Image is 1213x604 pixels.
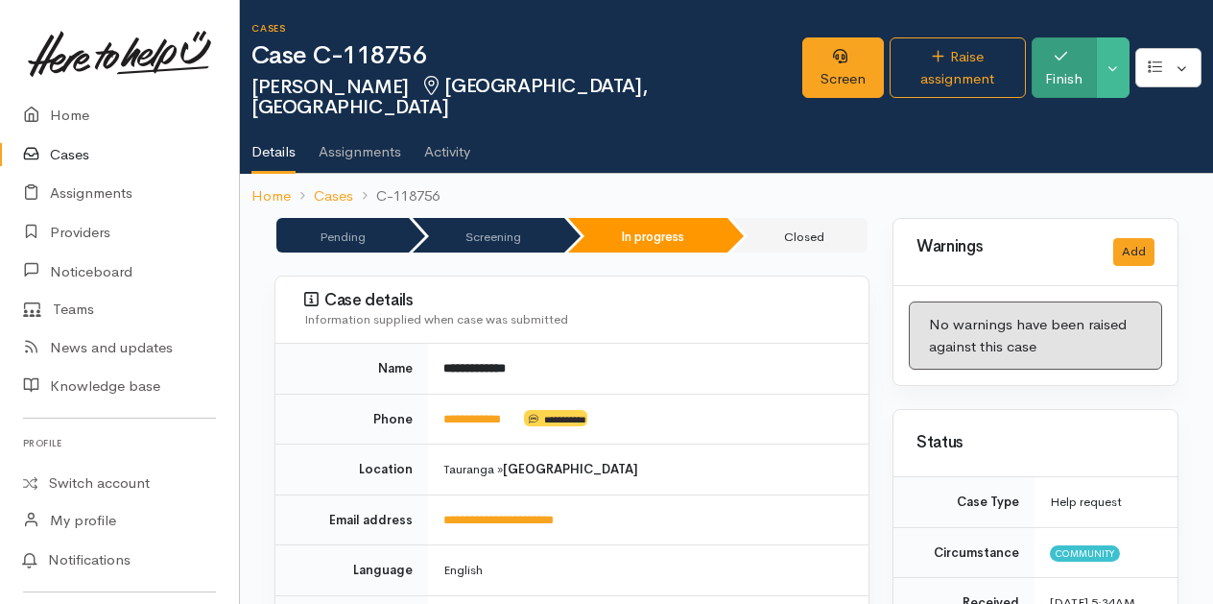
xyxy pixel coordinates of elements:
[909,302,1162,370] div: No warnings have been raised against this case
[916,434,1154,452] h3: Status
[275,495,428,545] td: Email address
[424,118,470,172] a: Activity
[251,118,296,174] a: Details
[1035,477,1177,527] td: Help request
[893,527,1035,578] td: Circumstance
[413,218,564,253] li: Screening
[304,291,845,310] h3: Case details
[304,310,845,329] div: Information supplied when case was submitted
[240,174,1213,219] nav: breadcrumb
[275,394,428,445] td: Phone
[568,218,727,253] li: In progress
[23,430,216,456] h6: Profile
[275,445,428,495] td: Location
[916,238,1090,256] h3: Warnings
[275,344,428,394] td: Name
[314,185,353,207] a: Cases
[443,461,638,477] span: Tauranga »
[251,23,802,34] h6: Cases
[353,185,440,207] li: C-118756
[1032,37,1097,98] button: Finish
[251,42,802,70] h1: Case C-118756
[251,185,291,207] a: Home
[731,218,868,253] li: Closed
[1113,238,1154,266] button: Add
[893,477,1035,527] td: Case Type
[802,37,884,98] a: Screen
[276,218,409,253] li: Pending
[890,37,1026,98] a: Raise assignment
[503,461,638,477] b: [GEOGRAPHIC_DATA]
[428,545,868,596] td: English
[319,118,401,172] a: Assignments
[275,545,428,596] td: Language
[1050,545,1120,561] span: Community
[251,74,647,119] span: [GEOGRAPHIC_DATA], [GEOGRAPHIC_DATA]
[251,76,802,119] h2: [PERSON_NAME]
